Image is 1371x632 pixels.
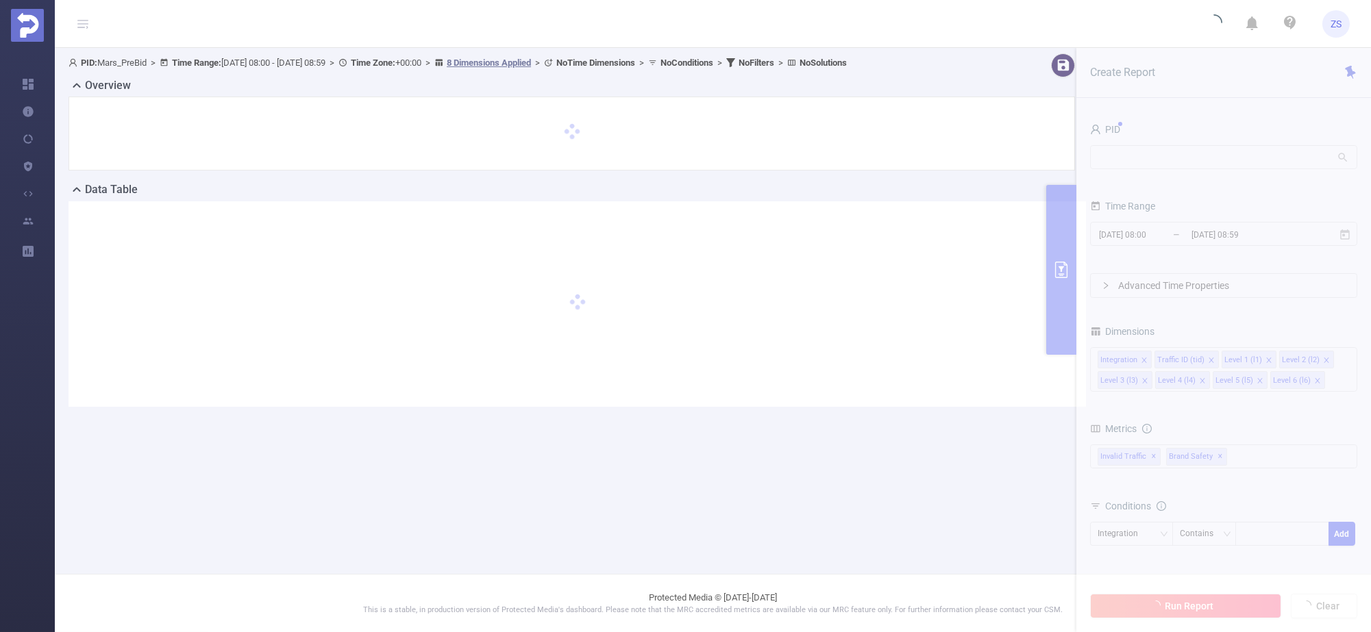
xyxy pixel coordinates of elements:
[89,605,1337,616] p: This is a stable, in production version of Protected Media's dashboard. Please note that the MRC ...
[421,58,434,68] span: >
[172,58,221,68] b: Time Range:
[660,58,713,68] b: No Conditions
[351,58,395,68] b: Time Zone:
[635,58,648,68] span: >
[55,574,1371,632] footer: Protected Media © [DATE]-[DATE]
[325,58,338,68] span: >
[531,58,544,68] span: >
[739,58,774,68] b: No Filters
[1206,14,1222,34] i: icon: loading
[774,58,787,68] span: >
[556,58,635,68] b: No Time Dimensions
[85,77,131,94] h2: Overview
[11,9,44,42] img: Protected Media
[1331,10,1342,38] span: ZS
[713,58,726,68] span: >
[69,58,81,67] i: icon: user
[147,58,160,68] span: >
[447,58,531,68] u: 8 Dimensions Applied
[81,58,97,68] b: PID:
[85,181,138,198] h2: Data Table
[69,58,847,68] span: Mars_PreBid [DATE] 08:00 - [DATE] 08:59 +00:00
[800,58,847,68] b: No Solutions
